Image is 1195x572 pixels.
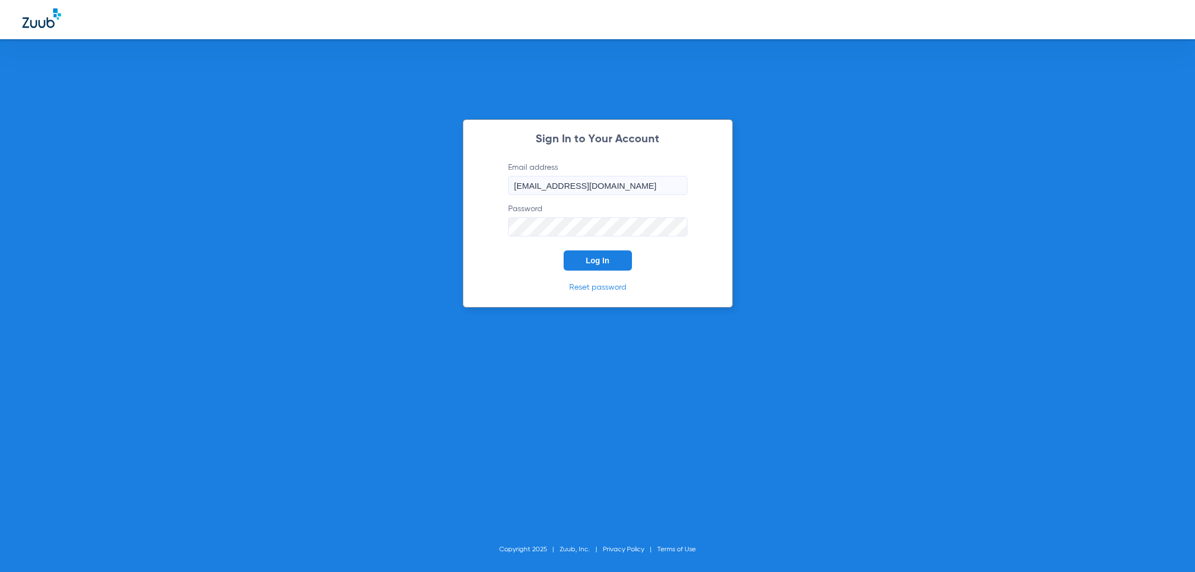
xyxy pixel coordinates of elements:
input: Email address [508,176,687,195]
h2: Sign In to Your Account [491,134,704,145]
span: Log In [586,256,610,265]
img: Zuub Logo [22,8,61,28]
input: Password [508,217,687,236]
li: Copyright 2025 [499,544,560,555]
a: Reset password [569,283,626,291]
label: Email address [508,162,687,195]
iframe: Chat Widget [1139,518,1195,572]
a: Privacy Policy [603,546,644,553]
li: Zuub, Inc. [560,544,603,555]
label: Password [508,203,687,236]
a: Terms of Use [657,546,696,553]
button: Log In [564,250,632,271]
